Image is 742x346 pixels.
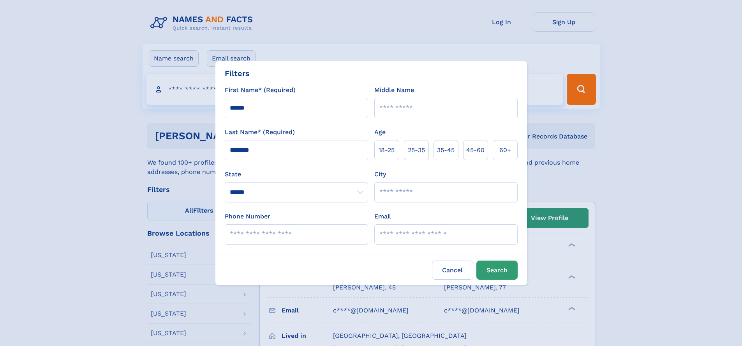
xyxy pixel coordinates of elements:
[379,145,395,155] span: 18‑25
[225,85,296,95] label: First Name* (Required)
[476,261,518,280] button: Search
[225,170,368,179] label: State
[408,145,425,155] span: 25‑35
[225,67,250,79] div: Filters
[374,85,414,95] label: Middle Name
[466,145,485,155] span: 45‑60
[374,212,391,221] label: Email
[225,212,270,221] label: Phone Number
[432,261,473,280] label: Cancel
[374,128,386,137] label: Age
[374,170,386,179] label: City
[225,128,295,137] label: Last Name* (Required)
[499,145,511,155] span: 60+
[437,145,455,155] span: 35‑45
